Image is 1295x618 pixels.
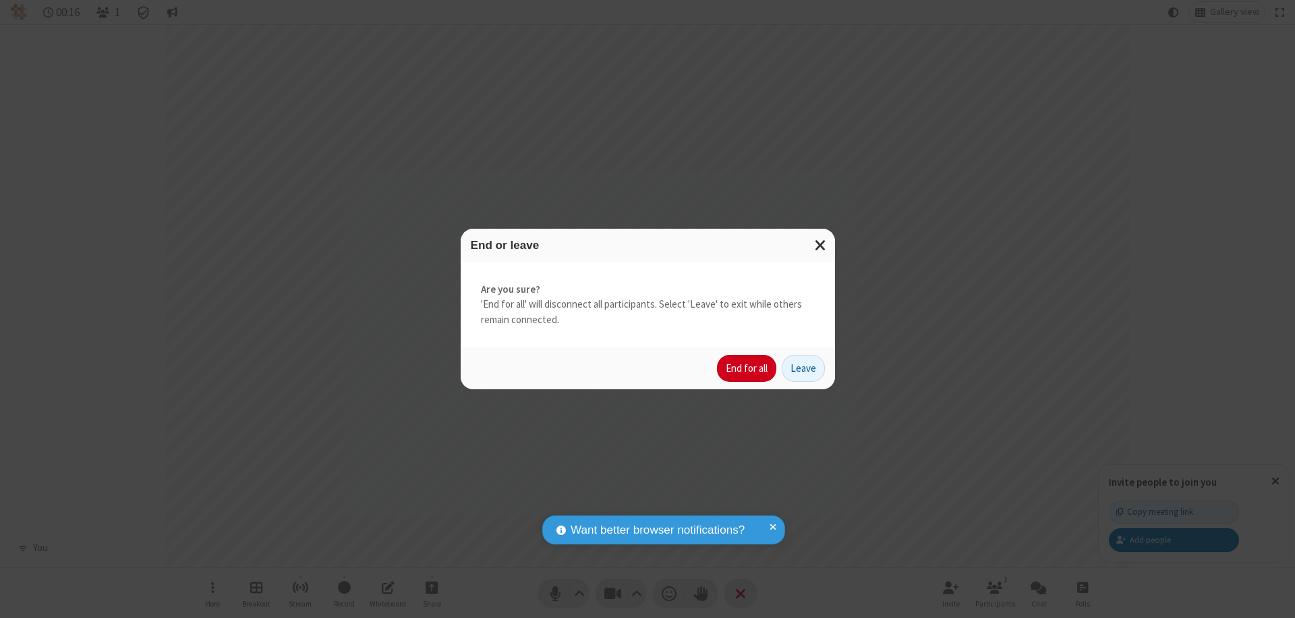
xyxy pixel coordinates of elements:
button: Close modal [807,229,835,262]
h3: End or leave [471,239,825,252]
span: Want better browser notifications? [571,522,745,539]
button: Leave [782,355,825,382]
strong: Are you sure? [481,282,815,298]
div: 'End for all' will disconnect all participants. Select 'Leave' to exit while others remain connec... [461,262,835,348]
button: End for all [717,355,776,382]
